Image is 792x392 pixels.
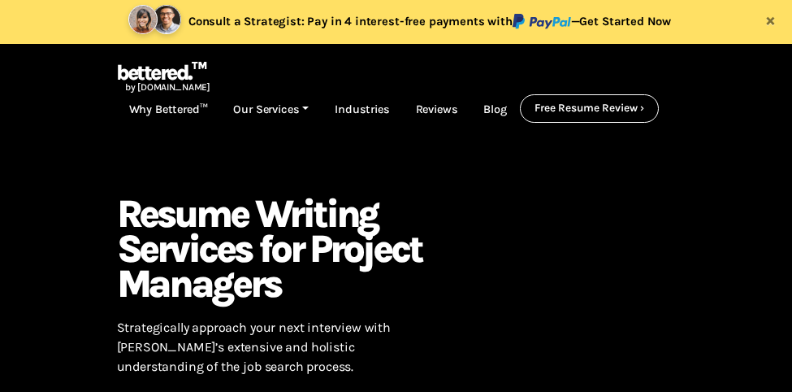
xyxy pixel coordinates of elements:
[765,8,776,31] span: ×
[403,94,471,125] a: Reviews
[520,94,659,122] button: Free Resume Review ›
[188,15,671,28] span: Consult a Strategist: Pay in 4 interest-free payments with —
[117,308,433,386] p: Strategically approach your next interview with [PERSON_NAME]’s extensive and holistic understand...
[116,94,221,125] a: Why Bettered™
[513,14,571,29] img: paypal.svg
[117,197,433,303] h1: Resume Writing Services for Project Managers
[534,102,644,114] a: Free Resume Review ›
[322,94,402,125] a: Industries
[579,15,671,28] a: Get Started Now
[220,94,322,125] a: Our Services
[470,94,519,125] a: Blog
[116,81,210,93] span: by [DOMAIN_NAME]
[116,63,210,94] a: bettered.™by [DOMAIN_NAME]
